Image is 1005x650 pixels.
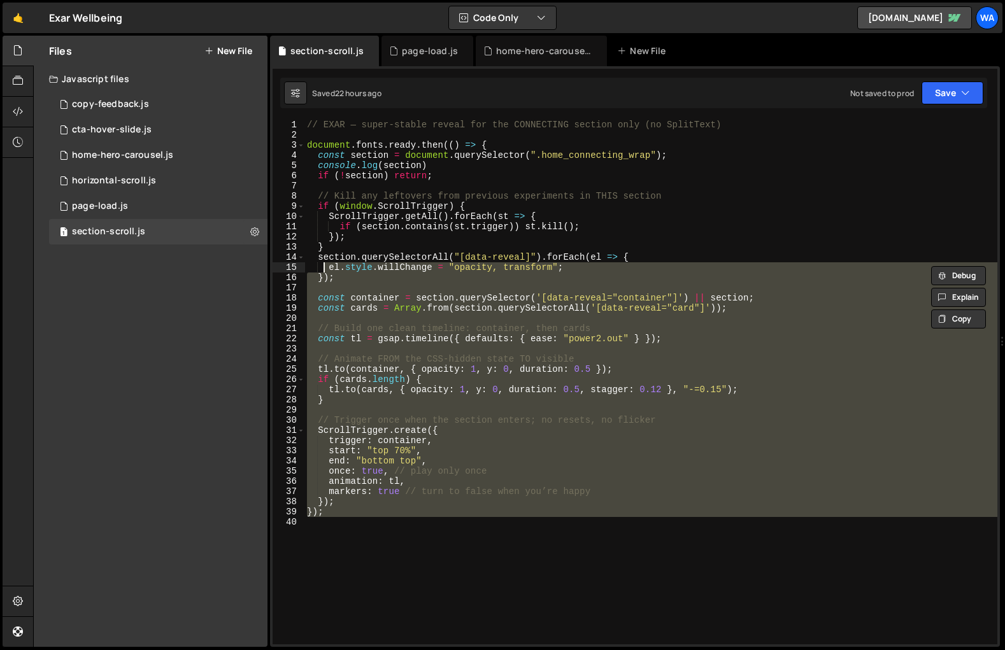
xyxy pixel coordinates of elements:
div: 16122/43585.js [49,143,267,168]
div: 32 [273,435,305,446]
button: Copy [931,309,986,329]
div: 6 [273,171,305,181]
div: New File [617,45,671,57]
div: cta-hover-slide.js [72,124,152,136]
button: Save [922,81,983,104]
button: Code Only [449,6,556,29]
div: 12 [273,232,305,242]
div: 21 [273,323,305,334]
div: 25 [273,364,305,374]
div: section-scroll.js [290,45,364,57]
div: 2 [273,130,305,140]
button: Explain [931,288,986,307]
span: 1 [60,228,68,238]
div: 8 [273,191,305,201]
a: wa [976,6,999,29]
div: 16122/43314.js [49,92,267,117]
div: horizontal-scroll.js [72,175,156,187]
a: [DOMAIN_NAME] [857,6,972,29]
div: 22 hours ago [335,88,381,99]
div: 22 [273,334,305,344]
div: copy-feedback.js [72,99,149,110]
div: page-load.js [402,45,458,57]
div: 26 [273,374,305,385]
div: 20 [273,313,305,323]
div: 33 [273,446,305,456]
div: 9 [273,201,305,211]
div: section-scroll.js [72,226,145,237]
div: 24 [273,354,305,364]
div: 31 [273,425,305,435]
div: Exar Wellbeing [49,10,122,25]
div: Not saved to prod [850,88,914,99]
div: 36 [273,476,305,486]
div: 15 [273,262,305,272]
a: 🤙 [3,3,34,33]
div: 39 [273,507,305,517]
div: 16 [273,272,305,283]
div: 18 [273,293,305,303]
div: 4 [273,150,305,160]
div: 28 [273,395,305,405]
div: home-hero-carousel.js [496,45,592,57]
button: Debug [931,266,986,285]
div: 14 [273,252,305,262]
div: 19 [273,303,305,313]
div: Javascript files [34,66,267,92]
div: 16122/45071.js [49,168,267,194]
div: page-load.js [72,201,128,212]
div: 16122/44019.js [49,117,267,143]
div: 16122/45830.js [49,219,267,244]
div: Saved [312,88,381,99]
div: 38 [273,497,305,507]
div: 7 [273,181,305,191]
div: 13 [273,242,305,252]
div: 30 [273,415,305,425]
div: 10 [273,211,305,222]
div: 16122/44105.js [49,194,267,219]
div: 29 [273,405,305,415]
button: New File [204,46,252,56]
h2: Files [49,44,72,58]
div: 40 [273,517,305,527]
div: 23 [273,344,305,354]
div: 27 [273,385,305,395]
div: 34 [273,456,305,466]
div: 3 [273,140,305,150]
div: 35 [273,466,305,476]
div: 11 [273,222,305,232]
div: 5 [273,160,305,171]
div: 37 [273,486,305,497]
div: 17 [273,283,305,293]
div: home-hero-carousel.js [72,150,173,161]
div: 1 [273,120,305,130]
